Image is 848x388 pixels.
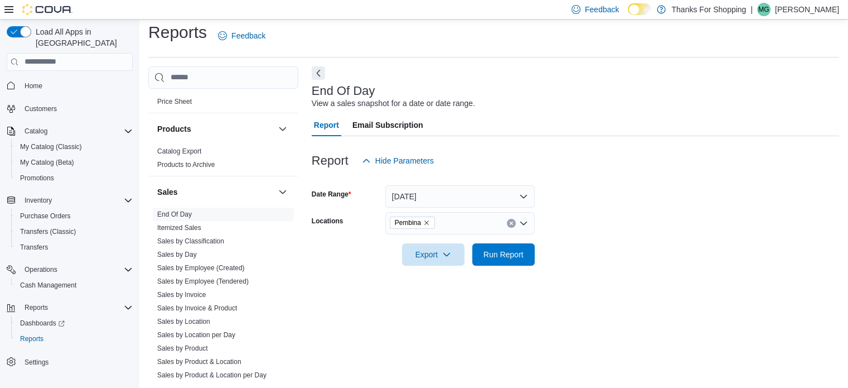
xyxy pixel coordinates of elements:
[312,154,348,167] h3: Report
[2,193,137,208] button: Inventory
[16,332,48,346] a: Reports
[20,194,56,207] button: Inventory
[16,279,133,292] span: Cash Management
[20,212,71,221] span: Purchase Orders
[16,140,86,154] a: My Catalog (Classic)
[312,217,343,226] label: Locations
[11,139,137,155] button: My Catalog (Classic)
[25,196,52,205] span: Inventory
[157,123,274,135] button: Products
[757,3,771,16] div: Mac Gillis
[16,171,133,185] span: Promotions
[148,95,298,113] div: Pricing
[25,82,42,90] span: Home
[20,174,54,183] span: Promotions
[11,155,137,170] button: My Catalog (Beta)
[385,185,535,208] button: [DATE]
[16,140,133,154] span: My Catalog (Classic)
[157,277,249,286] span: Sales by Employee (Tendered)
[2,262,137,277] button: Operations
[148,145,298,176] div: Products
[20,281,76,290] span: Cash Management
[16,317,133,330] span: Dashboards
[157,317,210,326] span: Sales by Location
[750,3,753,16] p: |
[157,357,241,366] span: Sales by Product & Location
[25,104,57,113] span: Customers
[20,356,53,369] a: Settings
[20,142,82,151] span: My Catalog (Classic)
[375,155,434,166] span: Hide Parameters
[157,344,208,352] a: Sales by Product
[157,147,201,156] span: Catalog Export
[11,315,137,331] a: Dashboards
[214,25,270,47] a: Feedback
[157,237,224,246] span: Sales by Classification
[157,160,215,169] span: Products to Archive
[312,84,375,98] h3: End Of Day
[157,277,249,285] a: Sales by Employee (Tendered)
[25,358,49,367] span: Settings
[16,317,69,330] a: Dashboards
[20,124,133,138] span: Catalog
[20,301,52,314] button: Reports
[357,150,438,172] button: Hide Parameters
[157,147,201,155] a: Catalog Export
[16,241,133,254] span: Transfers
[16,156,79,169] a: My Catalog (Beta)
[507,219,516,228] button: Clear input
[157,186,274,198] button: Sales
[16,225,133,238] span: Transfers (Classic)
[20,194,133,207] span: Inventory
[157,318,210,325] a: Sales by Location
[20,227,76,236] span: Transfers (Classic)
[758,3,769,16] span: MG
[157,224,201,232] a: Itemized Sales
[20,102,133,116] span: Customers
[2,100,137,117] button: Customers
[20,79,133,93] span: Home
[2,300,137,315] button: Reports
[11,239,137,255] button: Transfers
[157,264,245,272] span: Sales by Employee (Created)
[157,330,235,339] span: Sales by Location per Day
[312,98,475,109] div: View a sales snapshot for a date or date range.
[157,251,197,258] a: Sales by Day
[157,371,266,380] span: Sales by Product & Location per Day
[483,249,524,260] span: Run Report
[20,124,52,138] button: Catalog
[2,353,137,370] button: Settings
[25,127,47,136] span: Catalog
[409,243,458,266] span: Export
[157,123,191,135] h3: Products
[157,223,201,232] span: Itemized Sales
[157,358,241,366] a: Sales by Product & Location
[22,4,72,15] img: Cova
[20,319,65,328] span: Dashboards
[16,171,59,185] a: Promotions
[314,114,339,136] span: Report
[11,277,137,293] button: Cash Management
[2,123,137,139] button: Catalog
[352,114,423,136] span: Email Subscription
[312,190,351,199] label: Date Range
[16,332,133,346] span: Reports
[16,209,75,223] a: Purchase Orders
[16,225,80,238] a: Transfers (Classic)
[16,279,81,292] a: Cash Management
[11,170,137,186] button: Promotions
[2,78,137,94] button: Home
[25,265,57,274] span: Operations
[402,243,464,266] button: Export
[312,66,325,80] button: Next
[157,331,235,339] a: Sales by Location per Day
[519,219,528,228] button: Open list of options
[157,98,192,106] a: Price Sheet
[390,217,435,229] span: Pembina
[423,219,430,226] button: Remove Pembina from selection in this group
[472,243,535,266] button: Run Report
[157,371,266,379] a: Sales by Product & Location per Day
[231,30,265,41] span: Feedback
